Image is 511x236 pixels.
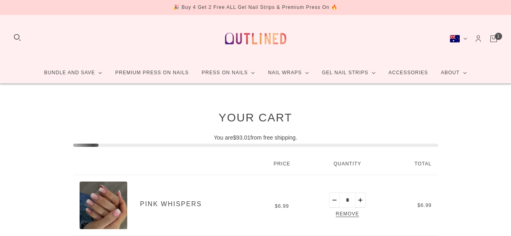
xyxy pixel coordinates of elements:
[233,134,250,141] span: $93.01
[73,134,438,145] div: You are from free shipping.
[80,182,127,229] a: Pink Whispers
[329,192,340,208] button: Minus
[109,62,195,84] a: Premium Press On Nails
[417,203,431,208] span: $6.99
[173,3,338,12] div: 🎉 Buy 4 Get 2 Free ALL Gel Nail Strips & Premium Press On 🔥
[388,153,438,175] div: Total
[13,33,22,42] button: Search
[73,111,438,124] h2: Your Cart
[489,34,498,43] a: Cart
[474,34,483,43] a: Account
[307,153,388,175] div: Quantity
[275,203,289,209] span: $6.99
[315,62,382,84] a: Gel Nail Strips
[434,62,473,84] a: About
[140,200,202,207] a: Pink Whispers
[334,210,361,219] span: Remove
[382,62,435,84] a: Accessories
[80,182,127,229] img: Pink Whispers-Press on Manicure-Outlined
[355,192,366,208] button: Plus
[257,153,307,175] div: Price
[38,62,109,84] a: Bundle and Save
[261,62,315,84] a: Nail Wraps
[195,62,261,84] a: Press On Nails
[450,35,467,43] button: Australia
[220,21,291,56] a: Outlined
